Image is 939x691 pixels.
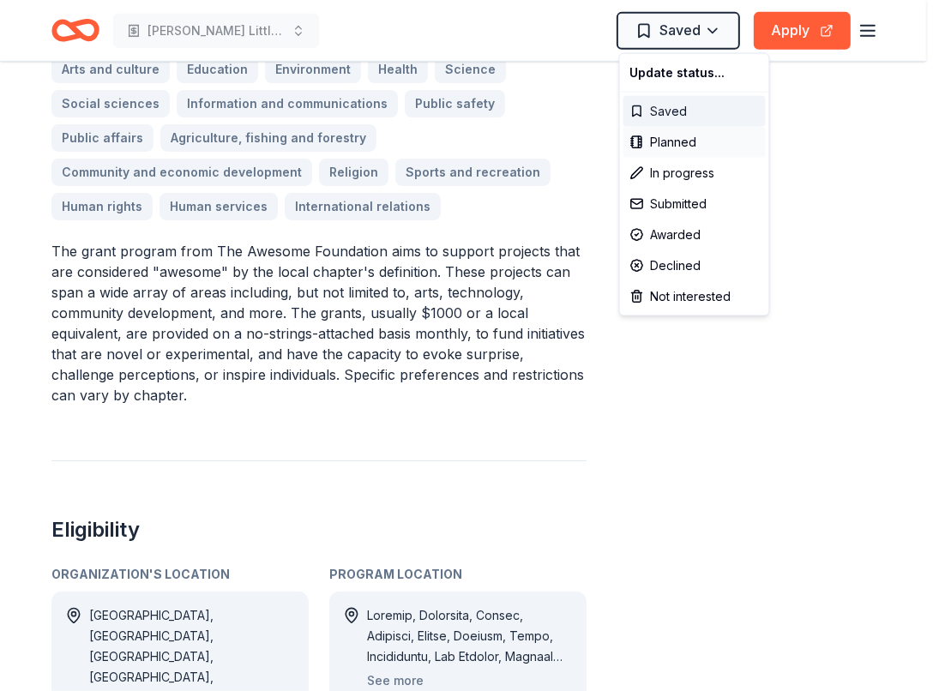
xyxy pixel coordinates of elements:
[623,189,766,219] div: Submitted
[623,96,766,127] div: Saved
[623,57,766,88] div: Update status...
[147,21,285,41] span: [PERSON_NAME] Little Angels Program
[623,158,766,189] div: In progress
[623,250,766,281] div: Declined
[623,281,766,312] div: Not interested
[623,219,766,250] div: Awarded
[623,127,766,158] div: Planned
